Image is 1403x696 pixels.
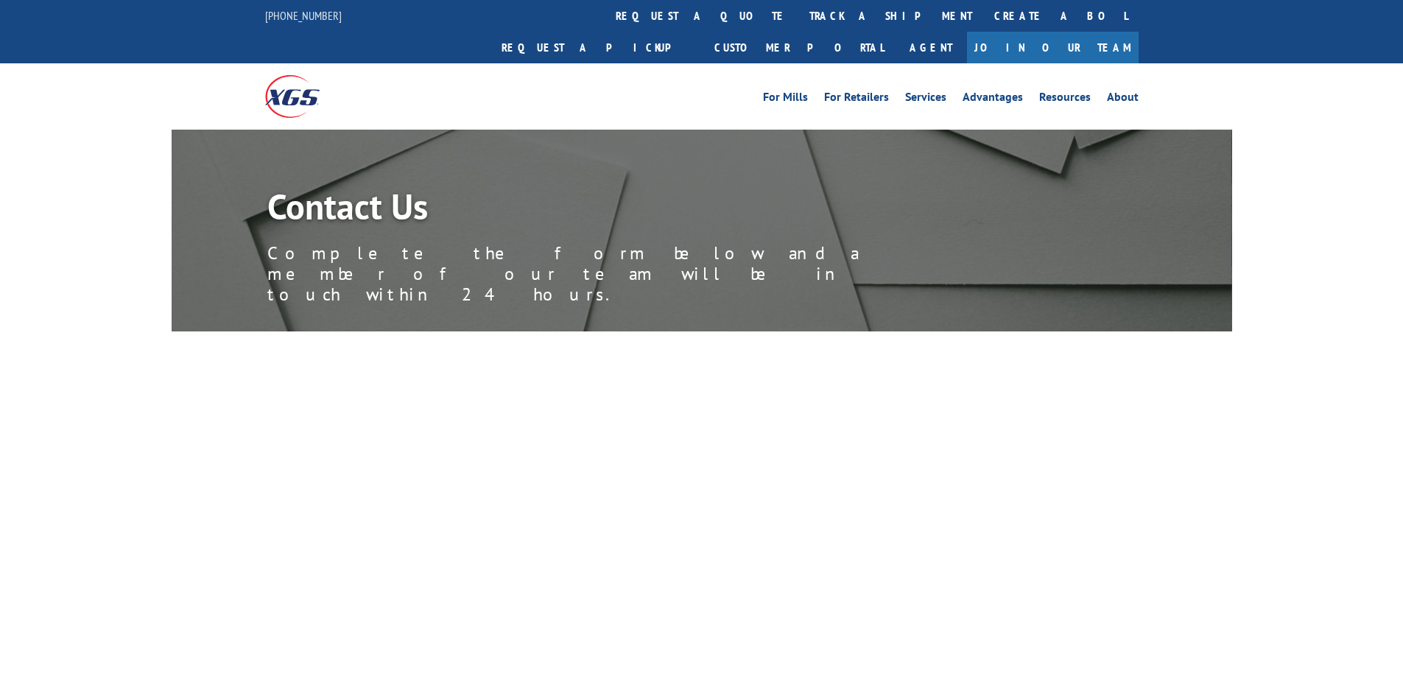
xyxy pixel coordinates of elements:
[703,32,895,63] a: Customer Portal
[490,32,703,63] a: Request a pickup
[895,32,967,63] a: Agent
[824,91,889,108] a: For Retailers
[267,189,930,231] h1: Contact Us
[963,91,1023,108] a: Advantages
[265,8,342,23] a: [PHONE_NUMBER]
[1107,91,1139,108] a: About
[763,91,808,108] a: For Mills
[1039,91,1091,108] a: Resources
[267,243,930,305] p: Complete the form below and a member of our team will be in touch within 24 hours.
[905,91,946,108] a: Services
[967,32,1139,63] a: Join Our Team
